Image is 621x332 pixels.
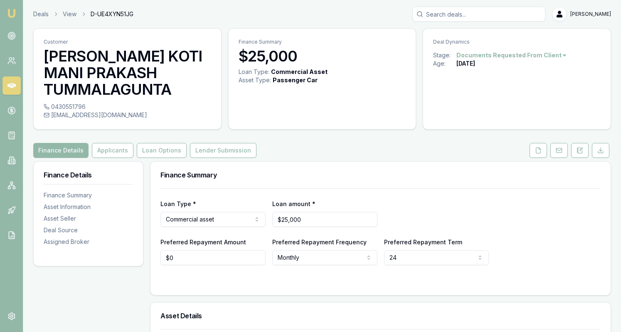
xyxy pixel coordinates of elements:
[33,10,133,18] nav: breadcrumb
[433,59,456,68] div: Age:
[239,48,406,64] h3: $25,000
[160,312,601,319] h3: Asset Details
[44,214,133,223] div: Asset Seller
[433,51,456,59] div: Stage:
[160,250,266,265] input: $
[44,48,211,98] h3: [PERSON_NAME] KOTI MANI PRAKASH TUMMALAGUNTA
[239,39,406,45] p: Finance Summary
[272,212,377,227] input: $
[137,143,187,158] button: Loan Options
[33,143,90,158] a: Finance Details
[433,39,601,45] p: Deal Dynamics
[44,103,211,111] div: 0430551796
[33,143,89,158] button: Finance Details
[44,39,211,45] p: Customer
[44,172,133,178] h3: Finance Details
[91,10,133,18] span: D-UE4XYN51JG
[160,200,196,207] label: Loan Type *
[239,76,271,84] div: Asset Type :
[271,68,328,76] div: Commercial Asset
[160,239,246,246] label: Preferred Repayment Amount
[456,51,567,59] button: Documents Requested From Client
[273,76,318,84] div: Passenger Car
[92,143,133,158] button: Applicants
[90,143,135,158] a: Applicants
[190,143,256,158] button: Lender Submission
[239,68,269,76] div: Loan Type:
[135,143,188,158] a: Loan Options
[63,10,76,18] a: View
[160,172,601,178] h3: Finance Summary
[384,239,462,246] label: Preferred Repayment Term
[44,203,133,211] div: Asset Information
[456,59,475,68] div: [DATE]
[272,239,367,246] label: Preferred Repayment Frequency
[188,143,258,158] a: Lender Submission
[44,191,133,199] div: Finance Summary
[33,10,49,18] a: Deals
[7,8,17,18] img: emu-icon-u.png
[44,238,133,246] div: Assigned Broker
[412,7,545,22] input: Search deals
[44,111,211,119] div: [EMAIL_ADDRESS][DOMAIN_NAME]
[272,200,315,207] label: Loan amount *
[570,11,611,17] span: [PERSON_NAME]
[44,226,133,234] div: Deal Source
